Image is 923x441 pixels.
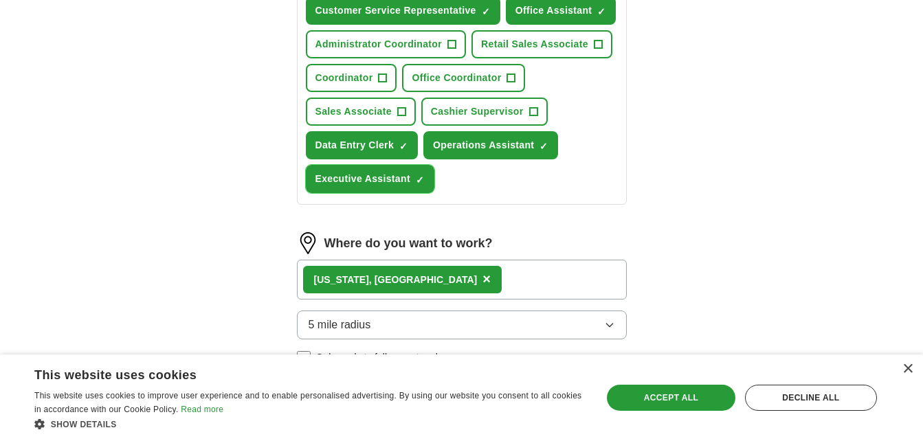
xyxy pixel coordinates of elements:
[431,104,524,119] span: Cashier Supervisor
[297,232,319,254] img: location.png
[315,104,392,119] span: Sales Associate
[482,269,491,290] button: ×
[902,364,913,374] div: Close
[315,37,443,52] span: Administrator Coordinator
[421,98,548,126] button: Cashier Supervisor
[306,98,416,126] button: Sales Associate
[306,165,434,193] button: Executive Assistant✓
[597,6,605,17] span: ✓
[315,71,373,85] span: Coordinator
[315,172,410,186] span: Executive Assistant
[745,385,877,411] div: Decline all
[297,351,311,365] input: Only apply to fully remote roles
[181,405,223,414] a: Read more, opens a new window
[297,310,627,339] button: 5 mile radius
[306,64,397,92] button: Coordinator
[540,141,548,152] span: ✓
[306,30,467,58] button: Administrator Coordinator
[51,420,117,429] span: Show details
[607,385,735,411] div: Accept all
[316,350,448,365] span: Only apply to fully remote roles
[34,417,585,431] div: Show details
[481,37,588,52] span: Retail Sales Associate
[309,317,371,333] span: 5 mile radius
[399,141,408,152] span: ✓
[471,30,612,58] button: Retail Sales Associate
[324,234,493,253] label: Where do you want to work?
[306,131,419,159] button: Data Entry Clerk✓
[315,138,394,152] span: Data Entry Clerk
[482,271,491,286] span: ×
[515,3,592,18] span: Office Assistant
[314,273,478,287] div: [US_STATE], [GEOGRAPHIC_DATA]
[416,174,424,185] span: ✓
[482,6,490,17] span: ✓
[423,131,558,159] button: Operations Assistant✓
[34,391,581,414] span: This website uses cookies to improve user experience and to enable personalised advertising. By u...
[433,138,534,152] span: Operations Assistant
[34,363,551,383] div: This website uses cookies
[402,64,525,92] button: Office Coordinator
[315,3,476,18] span: Customer Service Representative
[412,71,501,85] span: Office Coordinator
